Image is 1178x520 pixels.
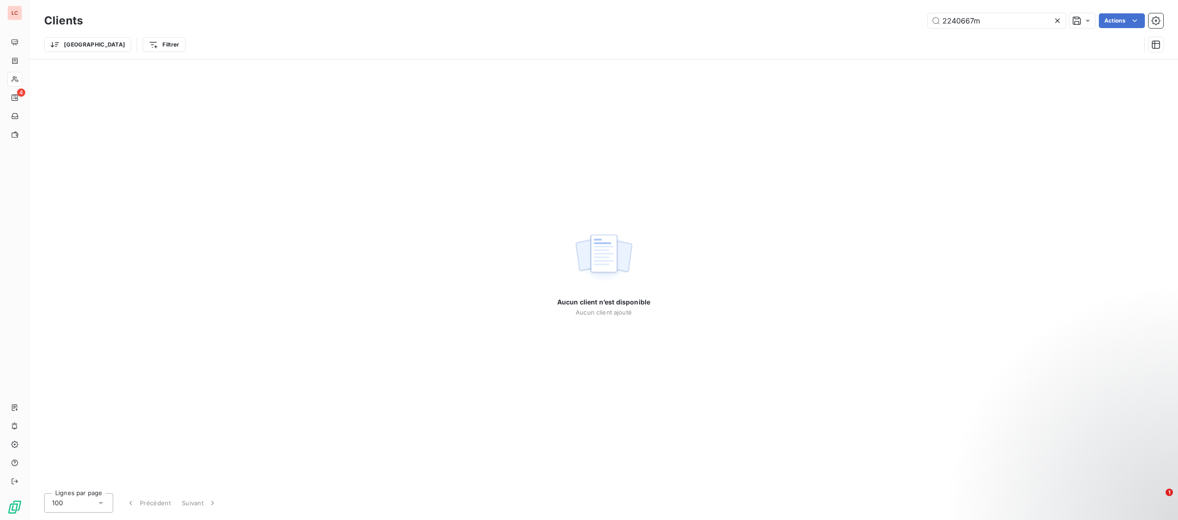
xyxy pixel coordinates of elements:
[574,229,633,286] img: empty state
[576,309,632,316] span: Aucun client ajouté
[1099,13,1145,28] button: Actions
[928,13,1066,28] input: Rechercher
[17,88,25,97] span: 4
[7,6,22,20] div: LC
[176,493,223,513] button: Suivant
[121,493,176,513] button: Précédent
[44,37,131,52] button: [GEOGRAPHIC_DATA]
[143,37,185,52] button: Filtrer
[44,12,83,29] h3: Clients
[52,498,63,508] span: 100
[1166,489,1173,496] span: 1
[7,500,22,514] img: Logo LeanPay
[1147,489,1169,511] iframe: Intercom live chat
[557,298,650,307] span: Aucun client n’est disponible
